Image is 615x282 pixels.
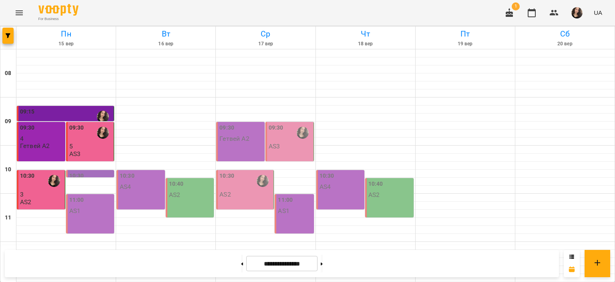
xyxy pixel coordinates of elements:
p: AS2 [368,191,380,198]
label: 10:30 [320,172,334,181]
h6: 16 вер [117,40,214,48]
label: 10:30 [69,172,84,181]
label: 11:00 [278,196,293,205]
p: AS2 [169,191,180,198]
label: 09:30 [269,124,283,132]
p: Гетвей А2 [20,142,50,149]
button: Menu [10,3,29,22]
p: 3 [20,191,63,198]
h6: Пт [417,28,514,40]
p: AS4 [120,183,131,190]
p: AS3 [69,150,80,157]
p: 5 [69,143,113,150]
p: Гетвей А2 [219,135,249,142]
h6: 20 вер [517,40,613,48]
img: Самчук Анастасія Олександрівна [297,127,309,139]
img: Самчук Анастасія Олександрівна [97,111,109,123]
span: UA [594,8,602,17]
label: 10:40 [368,180,383,189]
label: 11:00 [69,196,84,205]
label: 10:30 [20,172,35,181]
label: 10:40 [169,180,184,189]
label: 09:30 [20,124,35,132]
p: AS3 [269,143,280,150]
h6: Чт [317,28,414,40]
p: AS2 [219,191,231,198]
p: AS1 [69,207,80,214]
span: 1 [512,2,520,10]
span: For Business [38,16,78,22]
img: af1f68b2e62f557a8ede8df23d2b6d50.jpg [571,7,583,18]
h6: Пн [18,28,115,40]
p: 4 [20,135,64,142]
h6: 11 [5,213,11,222]
h6: 17 вер [217,40,314,48]
h6: 19 вер [417,40,514,48]
h6: 10 [5,165,11,174]
p: AS1 [278,207,289,214]
h6: Вт [117,28,214,40]
label: 10:30 [219,172,234,181]
h6: 08 [5,69,11,78]
p: AS2 [20,199,31,205]
h6: 09 [5,117,11,126]
h6: Сб [517,28,613,40]
img: Самчук Анастасія Олександрівна [257,175,269,187]
p: AS4 [320,183,331,190]
h6: 18 вер [317,40,414,48]
img: Voopty Logo [38,4,78,16]
h6: Ср [217,28,314,40]
label: 10:30 [120,172,135,181]
button: UA [591,5,605,20]
label: 09:30 [69,124,84,132]
img: Самчук Анастасія Олександрівна [48,175,60,187]
label: 09:15 [20,108,35,116]
label: 09:30 [219,124,234,132]
img: Самчук Анастасія Олександрівна [97,127,109,139]
h6: 15 вер [18,40,115,48]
